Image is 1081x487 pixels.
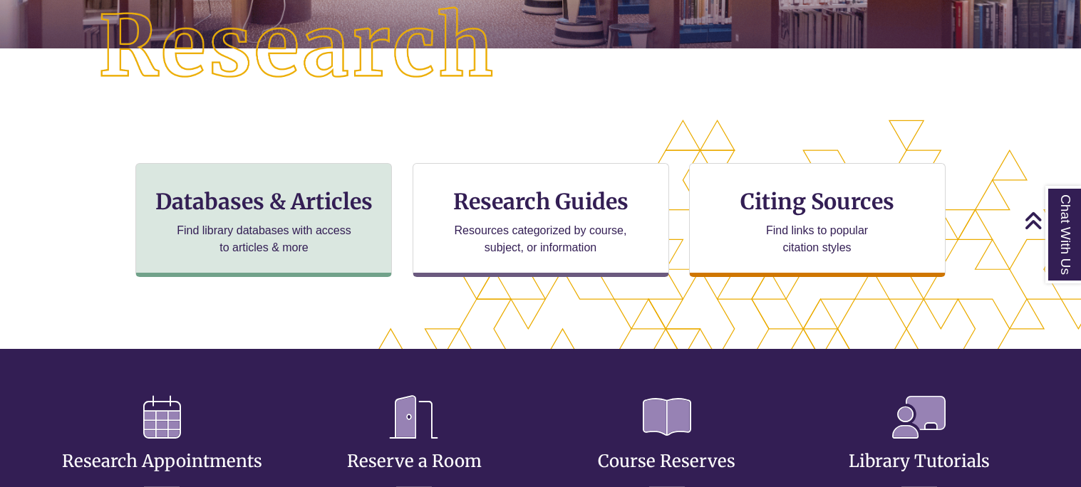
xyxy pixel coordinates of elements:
h3: Research Guides [425,188,657,215]
h3: Citing Sources [730,188,904,215]
h3: Databases & Articles [148,188,380,215]
a: Research Appointments [62,416,262,472]
a: Databases & Articles Find library databases with access to articles & more [135,163,392,277]
p: Find library databases with access to articles & more [171,222,357,256]
p: Resources categorized by course, subject, or information [448,222,633,256]
a: Reserve a Room [347,416,482,472]
a: Back to Top [1024,211,1077,230]
a: Citing Sources Find links to popular citation styles [689,163,946,277]
a: Research Guides Resources categorized by course, subject, or information [413,163,669,277]
a: Course Reserves [598,416,735,472]
p: Find links to popular citation styles [748,222,886,256]
a: Library Tutorials [849,416,990,472]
